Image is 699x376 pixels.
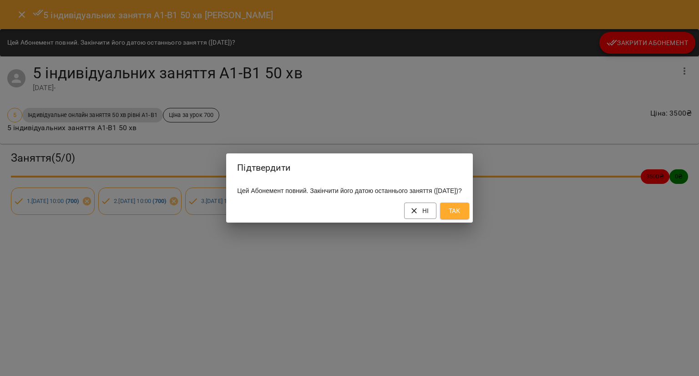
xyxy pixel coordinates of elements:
[404,203,436,219] button: Ні
[411,205,429,216] span: Ні
[226,183,472,199] div: Цей Абонемент повний. Закінчити його датою останнього заняття ([DATE])?
[237,161,461,175] h2: Підтвердити
[440,203,469,219] button: Так
[447,205,462,216] span: Так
